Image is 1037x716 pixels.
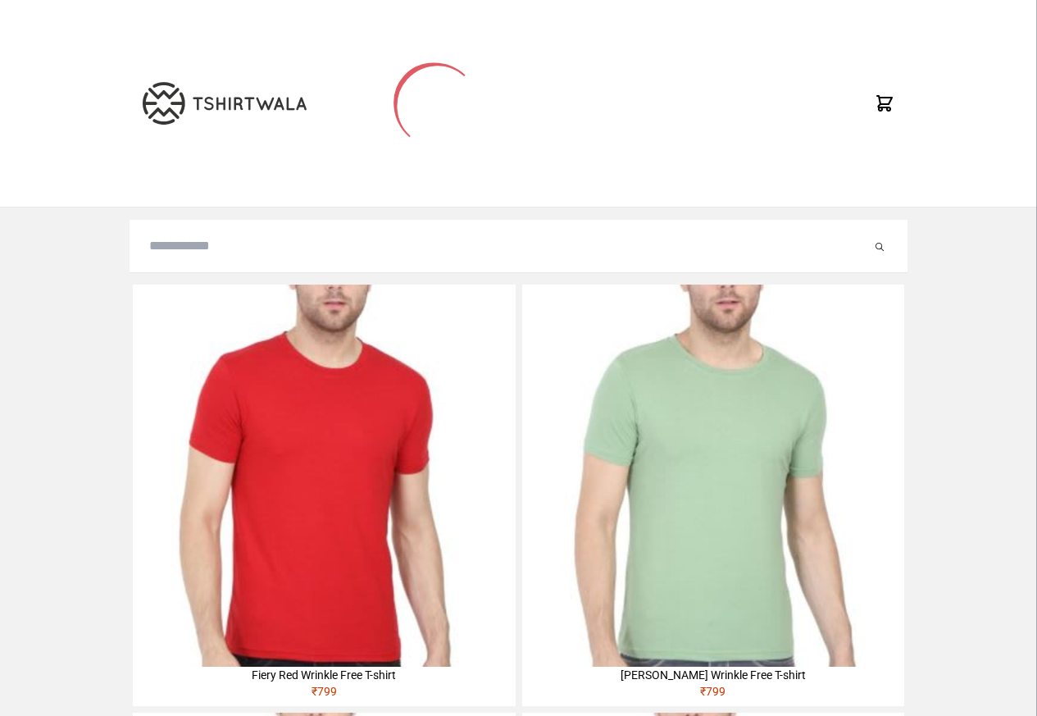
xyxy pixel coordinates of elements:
div: ₹ 799 [133,683,515,706]
div: Fiery Red Wrinkle Free T-shirt [133,667,515,683]
div: ₹ 799 [522,683,904,706]
a: Fiery Red Wrinkle Free T-shirt₹799 [133,285,515,706]
div: [PERSON_NAME] Wrinkle Free T-shirt [522,667,904,683]
button: Submit your search query. [871,236,888,256]
a: [PERSON_NAME] Wrinkle Free T-shirt₹799 [522,285,904,706]
img: 4M6A2211-320x320.jpg [522,285,904,667]
img: TW-LOGO-400-104.png [143,82,307,125]
img: 4M6A2225-320x320.jpg [133,285,515,667]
